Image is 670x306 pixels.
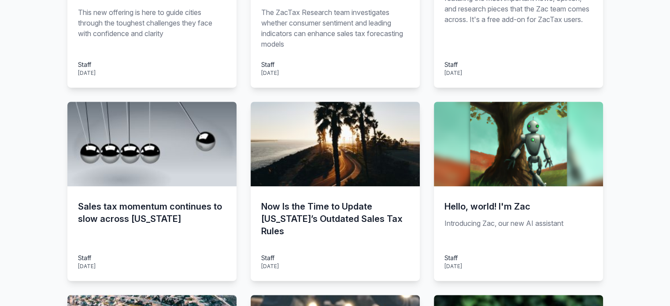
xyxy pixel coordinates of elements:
[251,102,420,186] img: california-online-sales-tax.jpg
[261,7,409,49] p: The ZacTax Research team investigates whether consumer sentiment and leading indicators can enhan...
[434,102,603,281] a: Hello, world! I'm Zac Introducing Zac, our new AI assistant Staff [DATE]
[444,70,462,76] time: [DATE]
[444,218,592,243] p: Introducing Zac, our new AI assistant
[67,102,237,281] a: Sales tax momentum continues to slow across [US_STATE] Staff [DATE]
[78,7,226,49] p: This new offering is here to guide cities through the toughest challenges they face with confiden...
[261,60,279,69] div: Staff
[444,253,462,262] div: Staff
[434,102,603,186] img: introducing-zac.png
[444,60,462,69] div: Staff
[67,102,237,186] img: newtons-cradle.jpg
[78,200,226,225] h3: Sales tax momentum continues to slow across [US_STATE]
[444,263,462,269] time: [DATE]
[78,263,96,269] time: [DATE]
[78,253,96,262] div: Staff
[261,253,279,262] div: Staff
[261,200,409,237] h3: Now Is the Time to Update [US_STATE]’s Outdated Sales Tax Rules
[444,200,592,213] h3: Hello, world! I'm Zac
[78,60,96,69] div: Staff
[261,263,279,269] time: [DATE]
[78,70,96,76] time: [DATE]
[251,102,420,281] a: Now Is the Time to Update [US_STATE]’s Outdated Sales Tax Rules Staff [DATE]
[261,70,279,76] time: [DATE]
